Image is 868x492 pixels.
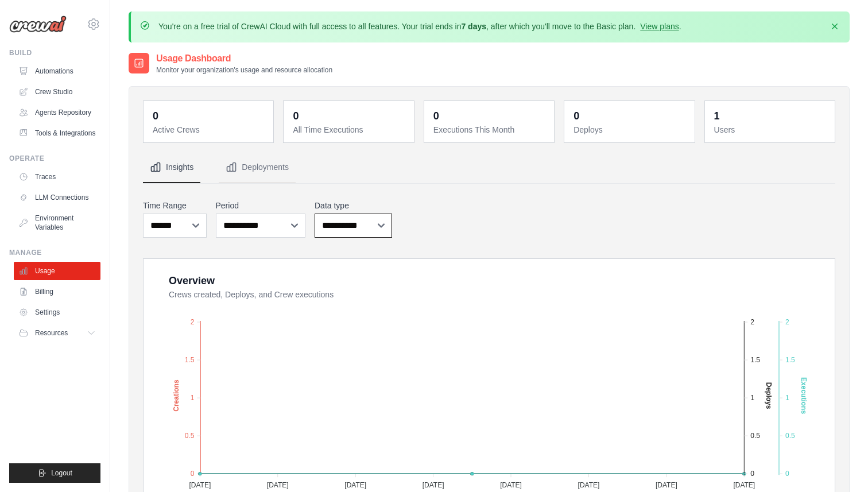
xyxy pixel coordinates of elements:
[423,481,444,489] tspan: [DATE]
[344,481,366,489] tspan: [DATE]
[785,394,789,402] tspan: 1
[750,432,760,440] tspan: 0.5
[750,318,754,326] tspan: 2
[573,124,687,135] dt: Deploys
[14,188,100,207] a: LLM Connections
[35,328,68,338] span: Resources
[143,200,207,211] label: Time Range
[14,209,100,237] a: Environment Variables
[191,394,195,402] tspan: 1
[714,108,720,124] div: 1
[293,124,406,135] dt: All Time Executions
[156,65,332,75] p: Monitor your organization's usage and resource allocation
[785,356,795,364] tspan: 1.5
[785,318,789,326] tspan: 2
[765,382,773,409] text: Deploys
[156,52,332,65] h2: Usage Dashboard
[9,16,67,33] img: Logo
[14,124,100,142] a: Tools & Integrations
[293,108,299,124] div: 0
[573,108,579,124] div: 0
[800,377,808,414] text: Executions
[14,303,100,321] a: Settings
[14,324,100,342] button: Resources
[640,22,679,31] a: View plans
[267,481,289,489] tspan: [DATE]
[750,356,760,364] tspan: 1.5
[461,22,486,31] strong: 7 days
[315,200,392,211] label: Data type
[14,262,100,280] a: Usage
[656,481,677,489] tspan: [DATE]
[14,103,100,122] a: Agents Repository
[189,481,211,489] tspan: [DATE]
[14,168,100,186] a: Traces
[9,154,100,163] div: Operate
[153,124,266,135] dt: Active Crews
[191,318,195,326] tspan: 2
[785,470,789,478] tspan: 0
[143,152,835,183] nav: Tabs
[172,379,180,412] text: Creations
[185,432,195,440] tspan: 0.5
[14,83,100,101] a: Crew Studio
[714,124,828,135] dt: Users
[750,394,754,402] tspan: 1
[433,124,547,135] dt: Executions This Month
[143,152,200,183] button: Insights
[219,152,296,183] button: Deployments
[51,468,72,478] span: Logout
[14,62,100,80] a: Automations
[785,432,795,440] tspan: 0.5
[750,470,754,478] tspan: 0
[169,289,821,300] dt: Crews created, Deploys, and Crew executions
[14,282,100,301] a: Billing
[158,21,681,32] p: You're on a free trial of CrewAI Cloud with full access to all features. Your trial ends in , aft...
[153,108,158,124] div: 0
[185,356,195,364] tspan: 1.5
[500,481,522,489] tspan: [DATE]
[216,200,306,211] label: Period
[191,470,195,478] tspan: 0
[169,273,215,289] div: Overview
[433,108,439,124] div: 0
[9,48,100,57] div: Build
[9,463,100,483] button: Logout
[9,248,100,257] div: Manage
[578,481,600,489] tspan: [DATE]
[733,481,755,489] tspan: [DATE]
